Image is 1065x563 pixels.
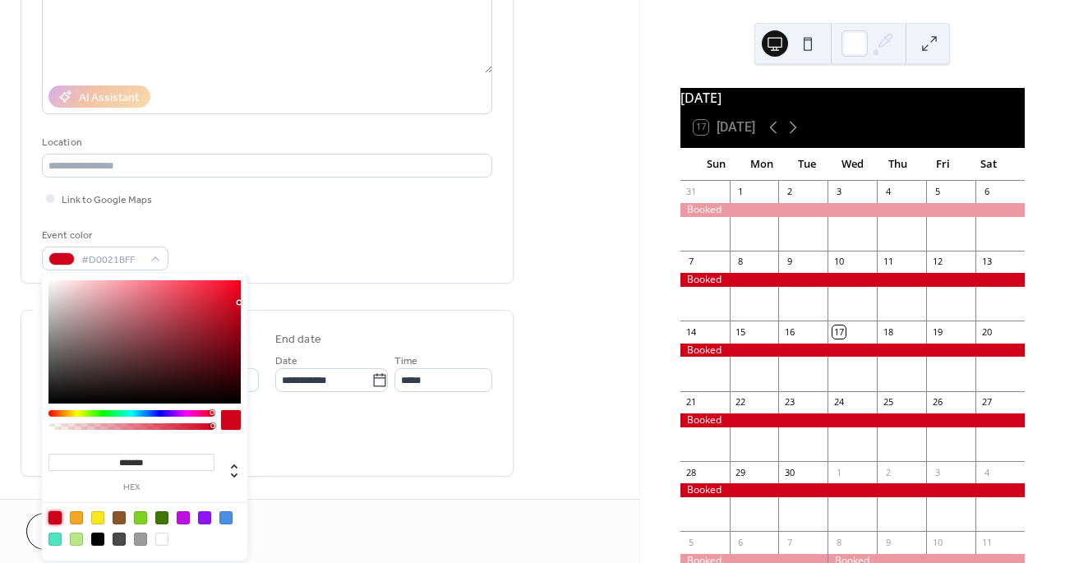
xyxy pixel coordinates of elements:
div: End date [275,331,321,348]
div: 14 [685,325,698,338]
label: hex [48,483,214,492]
div: #8B572A [113,511,126,524]
div: Mon [739,148,784,181]
div: [DATE] [680,88,1025,108]
div: 7 [783,536,795,548]
div: 6 [980,186,993,198]
div: 24 [832,396,845,408]
div: Booked [680,203,1025,217]
div: 11 [980,536,993,548]
div: Booked [680,483,1025,497]
div: #50E3C2 [48,533,62,546]
span: Time [394,353,417,370]
div: 8 [832,536,845,548]
div: 12 [931,256,943,268]
span: Date [275,353,297,370]
div: 9 [783,256,795,268]
div: 10 [832,256,845,268]
div: 27 [980,396,993,408]
div: Tue [784,148,829,181]
div: 2 [783,186,795,198]
div: #B8E986 [70,533,83,546]
div: 16 [783,325,795,338]
div: 3 [931,466,943,478]
div: 25 [882,396,894,408]
div: Location [42,134,489,151]
div: #9B9B9B [134,533,147,546]
div: #9013FE [198,511,211,524]
div: 5 [685,536,698,548]
div: 10 [931,536,943,548]
div: Thu [875,148,920,181]
div: 19 [931,325,943,338]
div: Booked [680,413,1025,427]
div: 5 [931,186,943,198]
div: #4A90E2 [219,511,233,524]
div: #D0021B [48,511,62,524]
div: 8 [735,256,747,268]
div: #BD10E0 [177,511,190,524]
div: 15 [735,325,747,338]
div: Event color [42,227,165,244]
button: Cancel [26,513,127,550]
div: 9 [882,536,894,548]
div: 4 [980,466,993,478]
div: 26 [931,396,943,408]
div: #4A4A4A [113,533,126,546]
div: #7ED321 [134,511,147,524]
div: 6 [735,536,747,548]
div: 3 [832,186,845,198]
div: 2 [882,466,894,478]
div: 4 [882,186,894,198]
div: 23 [783,396,795,408]
div: 28 [685,466,698,478]
div: Booked [680,273,1025,287]
div: Sat [966,148,1012,181]
div: 29 [735,466,747,478]
div: 13 [980,256,993,268]
div: Wed [830,148,875,181]
div: 31 [685,186,698,198]
div: 7 [685,256,698,268]
div: Sun [694,148,739,181]
div: #417505 [155,511,168,524]
div: #FFFFFF [155,533,168,546]
div: 20 [980,325,993,338]
div: #F5A623 [70,511,83,524]
span: Link to Google Maps [62,192,152,209]
div: 1 [832,466,845,478]
div: 21 [685,396,698,408]
div: 18 [882,325,894,338]
div: 17 [832,325,845,338]
div: Booked [680,344,1025,358]
div: 11 [882,256,894,268]
span: #D0021BFF [81,252,142,269]
div: 1 [735,186,747,198]
div: 30 [783,466,795,478]
div: Fri [920,148,966,181]
div: 22 [735,396,747,408]
div: #000000 [91,533,104,546]
div: #F8E71C [91,511,104,524]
